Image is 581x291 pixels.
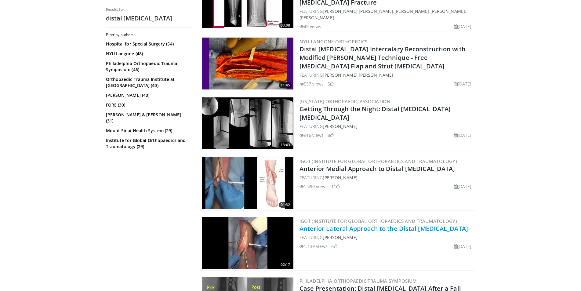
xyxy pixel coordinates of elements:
li: 1,490 views [300,183,328,190]
a: IGOT (Institute for Global Orthopaedics and Traumatology) [300,218,457,224]
span: 02:17 [279,262,292,267]
div: FEATURING [300,174,474,181]
img: bbe393f1-7569-4bb3-aa04-1f2d0f880749.300x170_q85_crop-smart_upscale.jpg [202,157,293,209]
span: 11:45 [279,82,292,88]
a: Getting Through the Night: Distal [MEDICAL_DATA] [MEDICAL_DATA] [300,105,451,122]
h3: Filter by author: [106,32,191,37]
li: 1,139 views [300,243,328,249]
a: [PERSON_NAME] [359,8,393,14]
a: NYU Langone (48) [106,51,190,57]
a: Orthopaedic Trauma Institute at [GEOGRAPHIC_DATA] (40) [106,76,190,89]
a: IGOT (Institute for Global Orthopaedics and Traumatology) [300,158,457,164]
a: [PERSON_NAME] [300,15,334,20]
a: [PERSON_NAME] & [PERSON_NAME] (31) [106,112,190,124]
a: Mount Sinai Health System (29) [106,128,190,134]
a: Anterior Medial Approach to Distal [MEDICAL_DATA] [300,165,455,173]
a: NYU Langone Orthopedics [300,38,368,45]
a: [PERSON_NAME] [323,8,357,14]
img: 0f35fb88-408a-446b-9619-a7bf86a3b261.jpg.300x170_q85_crop-smart_upscale.jpg [202,38,293,89]
a: [US_STATE] Orthopaedic Association [300,98,391,104]
li: 916 views [300,132,324,138]
a: [PERSON_NAME] [323,72,357,78]
a: [PERSON_NAME] [430,8,465,14]
li: [DATE] [454,132,472,138]
li: [DATE] [454,81,472,87]
a: FORE (39) [106,102,190,108]
a: Philadelphia Orthopaedic Trauma Symposium (46) [106,60,190,73]
span: 03:08 [279,23,292,28]
a: [PERSON_NAME] [394,8,429,14]
a: 01:32 [202,157,293,209]
div: FEATURING [300,234,474,241]
a: 11:45 [202,38,293,89]
div: FEATURING , [300,72,474,78]
img: 8aa18093-f231-494f-8abf-9f16a509e7ae.300x170_q85_crop-smart_upscale.jpg [202,97,293,149]
a: [PERSON_NAME] [323,235,357,240]
li: 8 [328,132,334,138]
a: Distal [MEDICAL_DATA] Intercalary Reconstruction with Modified [PERSON_NAME] Technique - Free [ME... [300,45,466,70]
li: [DATE] [454,243,472,249]
a: 02:17 [202,217,293,269]
li: 11 [331,183,340,190]
a: Institute for Global Orthopaedics and Traumatology (29) [106,137,190,150]
span: 01:32 [279,202,292,208]
a: [PERSON_NAME] [323,123,357,129]
a: [PERSON_NAME] [323,175,357,180]
h2: distal [MEDICAL_DATA] [106,14,191,22]
span: 13:43 [279,142,292,148]
li: 537 views [300,81,324,87]
a: [PERSON_NAME] [359,72,393,78]
li: [DATE] [454,23,472,30]
a: Anterior Lateral Approach to the Distal [MEDICAL_DATA] [300,224,468,233]
img: b63a6549-674f-4be1-a783-2bdbe841a199.300x170_q85_crop-smart_upscale.jpg [202,217,293,269]
a: Hospital for Special Surgery (54) [106,41,190,47]
a: 13:43 [202,97,293,149]
li: 49 views [300,23,321,30]
p: Results for: [106,7,191,12]
li: 5 [328,81,334,87]
li: [DATE] [454,183,472,190]
a: [PERSON_NAME] (40) [106,92,190,98]
div: FEATURING [300,123,474,129]
a: Philadelphia Orthopaedic Trauma Symposium [300,278,417,284]
li: 6 [331,243,337,249]
div: FEATURING , , , , [300,8,474,21]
